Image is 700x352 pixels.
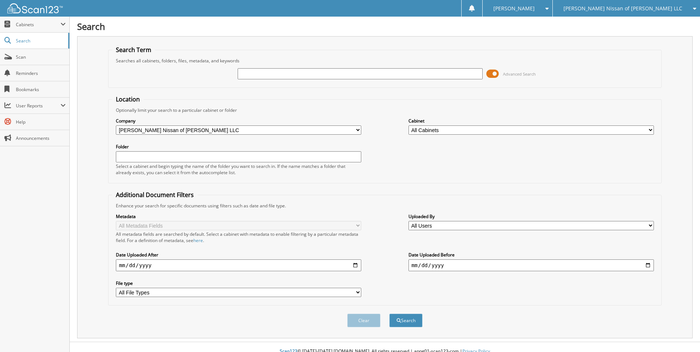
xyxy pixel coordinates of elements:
[116,280,361,286] label: File type
[16,103,61,109] span: User Reports
[389,314,423,327] button: Search
[7,3,63,13] img: scan123-logo-white.svg
[112,95,144,103] legend: Location
[116,252,361,258] label: Date Uploaded After
[116,163,361,176] div: Select a cabinet and begin typing the name of the folder you want to search in. If the name match...
[408,213,654,220] label: Uploaded By
[16,70,66,76] span: Reminders
[16,54,66,60] span: Scan
[116,118,361,124] label: Company
[193,237,203,244] a: here
[16,21,61,28] span: Cabinets
[116,213,361,220] label: Metadata
[116,231,361,244] div: All metadata fields are searched by default. Select a cabinet with metadata to enable filtering b...
[408,118,654,124] label: Cabinet
[16,38,65,44] span: Search
[408,252,654,258] label: Date Uploaded Before
[493,6,535,11] span: [PERSON_NAME]
[112,203,657,209] div: Enhance your search for specific documents using filters such as date and file type.
[347,314,380,327] button: Clear
[116,144,361,150] label: Folder
[563,6,682,11] span: [PERSON_NAME] Nissan of [PERSON_NAME] LLC
[112,58,657,64] div: Searches all cabinets, folders, files, metadata, and keywords
[408,259,654,271] input: end
[112,107,657,113] div: Optionally limit your search to a particular cabinet or folder
[16,119,66,125] span: Help
[116,259,361,271] input: start
[16,135,66,141] span: Announcements
[112,191,197,199] legend: Additional Document Filters
[77,20,693,32] h1: Search
[16,86,66,93] span: Bookmarks
[503,71,536,77] span: Advanced Search
[112,46,155,54] legend: Search Term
